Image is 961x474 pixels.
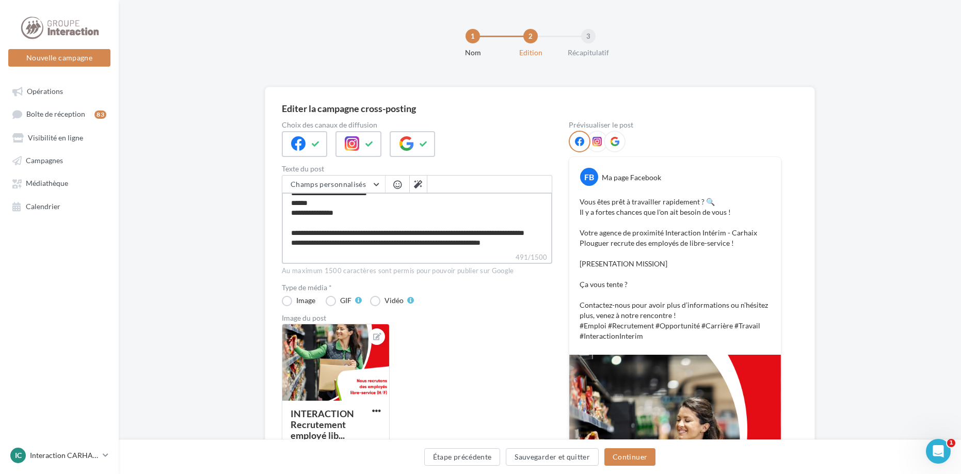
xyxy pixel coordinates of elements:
a: Médiathèque [6,173,113,192]
span: 1 [947,439,955,447]
div: 3 [581,29,596,43]
p: Vous êtes prêt à travailler rapidement ? 🔍 Il y a fortes chances que l'on ait besoin de vous ! Vo... [580,197,771,341]
span: Boîte de réception [26,110,85,119]
span: Visibilité en ligne [28,133,83,142]
div: Récapitulatif [555,48,621,58]
div: 1 [466,29,480,43]
div: Ma page Facebook [602,172,661,183]
label: Choix des canaux de diffusion [282,121,552,129]
label: Type de média * [282,284,552,291]
div: INTERACTION Recrutement employé lib... [291,408,354,441]
label: 491/1500 [282,252,552,264]
div: 2 [523,29,538,43]
div: 83 [94,110,106,119]
span: Campagnes [26,156,63,165]
div: Image [296,297,315,304]
a: IC Interaction CARHAIX [8,446,110,465]
span: IC [15,450,22,461]
div: FB [580,168,598,186]
div: Prévisualiser le post [569,121,781,129]
button: Champs personnalisés [282,176,385,193]
div: GIF [340,297,351,304]
a: Boîte de réception83 [6,104,113,123]
button: Étape précédente [424,448,501,466]
button: Sauvegarder et quitter [506,448,599,466]
a: Campagnes [6,151,113,169]
div: Au maximum 1500 caractères sont permis pour pouvoir publier sur Google [282,266,552,276]
span: Opérations [27,87,63,96]
iframe: Intercom live chat [926,439,951,464]
span: Calendrier [26,202,60,211]
a: Calendrier [6,197,113,215]
div: Edition [498,48,564,58]
a: Visibilité en ligne [6,128,113,147]
a: Opérations [6,82,113,100]
p: Interaction CARHAIX [30,450,99,461]
button: Nouvelle campagne [8,49,110,67]
div: Vidéo [385,297,404,304]
span: Champs personnalisés [291,180,366,188]
div: Nom [440,48,506,58]
span: Médiathèque [26,179,68,188]
div: Image du post [282,314,552,322]
div: Editer la campagne cross-posting [282,104,416,113]
label: Texte du post [282,165,552,172]
button: Continuer [604,448,655,466]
